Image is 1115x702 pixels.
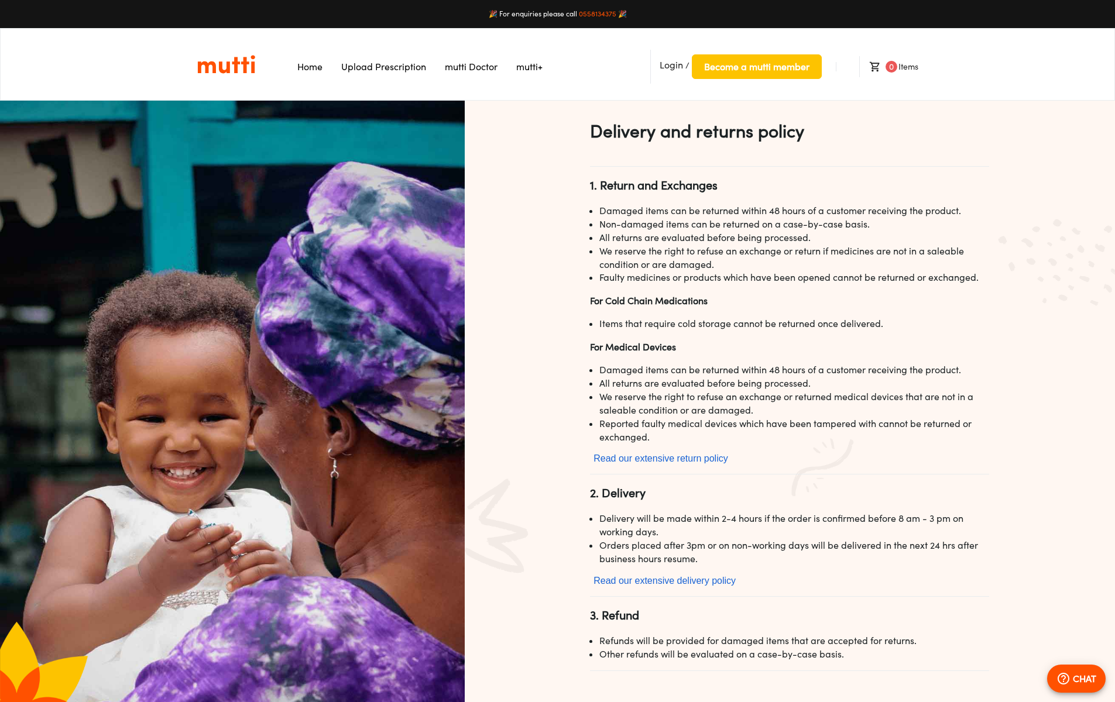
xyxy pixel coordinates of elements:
a: Navigates to Prescription Upload Page [341,61,426,73]
li: Damaged items can be returned within 48 hours of a customer receiving the product. [599,363,989,377]
h3: For Medical Devices [590,340,989,354]
button: CHAT [1047,665,1106,693]
span: Login [660,59,683,71]
a: 0558134375 [579,9,616,18]
li: Items [859,56,918,77]
li: All returns are evaluated before being processed. [599,377,989,390]
li: We reserve the right to refuse an exchange or return if medicines are not in a saleable condition... [599,245,989,271]
button: Read our extensive delivery policy [590,575,739,587]
li: Items that require cold storage cannot be returned once delivered. [599,317,989,331]
a: Link on the logo navigates to HomePage [197,54,255,74]
li: Faulty medicines or products which have been opened cannot be returned or exchanged. [599,271,989,284]
li: Delivery will be made within 2-4 hours if the order is confirmed before 8 am - 3 pm on working days. [599,512,989,539]
li: Orders placed after 3pm or on non-working days will be delivered in the next 24 hrs after busines... [599,539,989,566]
button: Read our extensive return policy [590,453,731,464]
span: 0 [886,61,897,73]
img: Logo [197,54,255,74]
button: Become a mutti member [692,54,822,79]
li: Reported faulty medical devices which have been tampered with cannot be returned or exchanged. [599,417,989,444]
li: Other refunds will be evaluated on a case-by-case basis. [599,648,989,661]
li: Damaged items can be returned within 48 hours of a customer receiving the product. [599,204,989,218]
li: / [650,50,822,84]
h2: 3. Refund [590,606,989,625]
li: We reserve the right to refuse an exchange or returned medical devices that are not in a saleable... [599,390,989,417]
span: Become a mutti member [704,58,809,75]
a: Navigates to mutti+ page [516,61,543,73]
li: All returns are evaluated before being processed. [599,231,989,245]
a: Navigates to Home Page [297,61,323,73]
li: Refunds will be provided for damaged items that are accepted for returns. [599,634,989,648]
li: Non-damaged items can be returned on a case-by-case basis. [599,218,989,231]
h2: 2. Delivery [590,484,989,503]
p: CHAT [1073,672,1096,686]
h1: Delivery and returns policy [590,119,989,143]
h2: 1. Return and Exchanges [590,176,989,195]
a: Navigates to mutti doctor website [445,61,498,73]
h3: For Cold Chain Medications [590,294,989,308]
